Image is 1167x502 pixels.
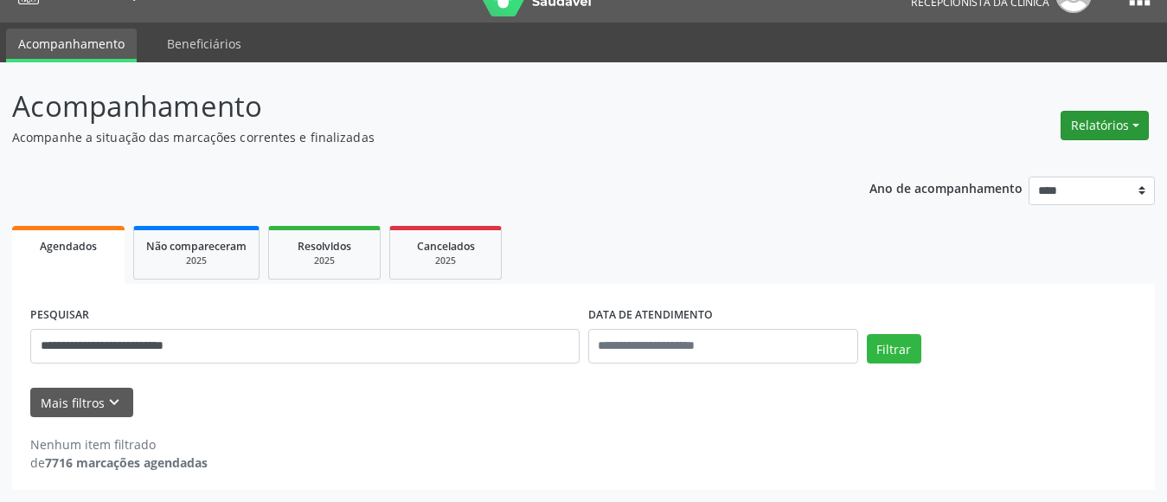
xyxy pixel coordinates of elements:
[30,435,208,454] div: Nenhum item filtrado
[417,239,475,254] span: Cancelados
[30,454,208,472] div: de
[6,29,137,62] a: Acompanhamento
[281,254,368,267] div: 2025
[105,393,124,412] i: keyboard_arrow_down
[45,454,208,471] strong: 7716 marcações agendadas
[155,29,253,59] a: Beneficiários
[402,254,489,267] div: 2025
[146,254,247,267] div: 2025
[298,239,351,254] span: Resolvidos
[12,85,812,128] p: Acompanhamento
[588,302,713,329] label: DATA DE ATENDIMENTO
[867,334,921,364] button: Filtrar
[30,388,133,418] button: Mais filtroskeyboard_arrow_down
[12,128,812,146] p: Acompanhe a situação das marcações correntes e finalizadas
[1061,111,1149,140] button: Relatórios
[40,239,97,254] span: Agendados
[30,302,89,329] label: PESQUISAR
[869,177,1023,198] p: Ano de acompanhamento
[146,239,247,254] span: Não compareceram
